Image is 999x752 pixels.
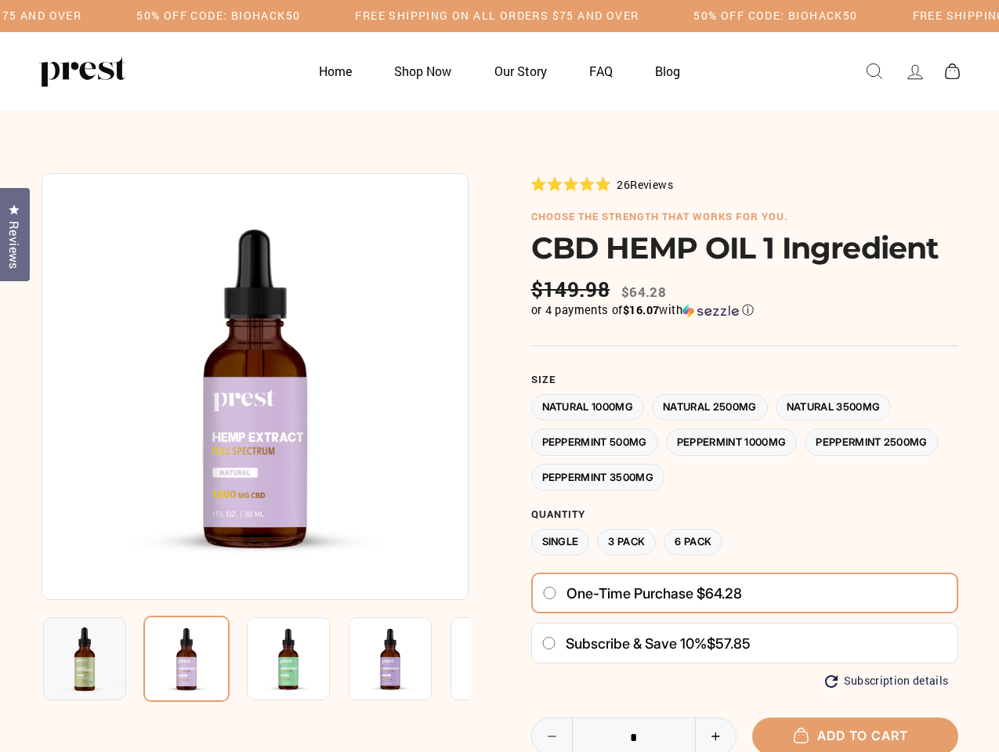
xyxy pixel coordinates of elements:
a: Home [299,56,371,86]
label: Natural 3500MG [776,394,892,421]
input: One-time purchase $64.28 [542,587,557,599]
h1: CBD HEMP OIL 1 Ingredient [531,230,958,266]
a: FAQ [570,56,632,86]
a: Blog [635,56,700,86]
img: CBD HEMP OIL 1 Ingredient [247,617,330,700]
label: Natural 1000MG [531,394,645,421]
span: Reviews [4,221,24,269]
a: Shop Now [375,56,471,86]
img: CBD HEMP OIL 1 Ingredient [42,173,469,600]
div: 26Reviews [531,175,673,193]
span: Subscription details [844,674,949,688]
span: $149.98 [531,277,614,302]
label: 6 Pack [664,529,722,556]
img: PREST ORGANICS [39,56,125,87]
a: Our Story [475,56,566,86]
ul: Primary [299,56,700,86]
img: CBD HEMP OIL 1 Ingredient [143,616,230,702]
img: CBD HEMP OIL 1 Ingredient [349,617,432,700]
span: $16.07 [623,302,659,317]
span: $64.28 [621,283,666,301]
label: Quantity [531,508,958,521]
h6: choose the strength that works for you. [531,211,958,223]
label: Natural 2500MG [652,394,768,421]
span: Subscribe & save 10% [566,635,707,652]
label: Size [531,374,958,386]
img: Sezzle [682,304,739,318]
label: Peppermint 2500MG [805,428,939,456]
span: 26 [617,177,630,192]
div: or 4 payments of with [531,302,958,318]
h5: 50% OFF CODE: BIOHACK50 [693,9,857,23]
img: CBD HEMP OIL 1 Ingredient [43,617,126,700]
input: Subscribe & save 10%$57.85 [541,637,556,649]
button: Subscription details [825,674,949,688]
span: One-time purchase $64.28 [566,585,742,602]
h5: Free Shipping on all orders $75 and over [355,9,639,23]
div: or 4 payments of$16.07withSezzle Click to learn more about Sezzle [531,302,958,318]
label: Peppermint 1000MG [666,428,798,456]
span: Add to cart [802,728,908,743]
img: CBD HEMP OIL 1 Ingredient [451,617,534,700]
span: Reviews [630,177,673,192]
label: 3 Pack [597,529,656,556]
h5: 50% OFF CODE: BIOHACK50 [136,9,300,23]
span: $57.85 [707,635,751,652]
label: Peppermint 500MG [531,428,658,456]
label: Peppermint 3500MG [531,464,665,491]
label: Single [531,529,590,556]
